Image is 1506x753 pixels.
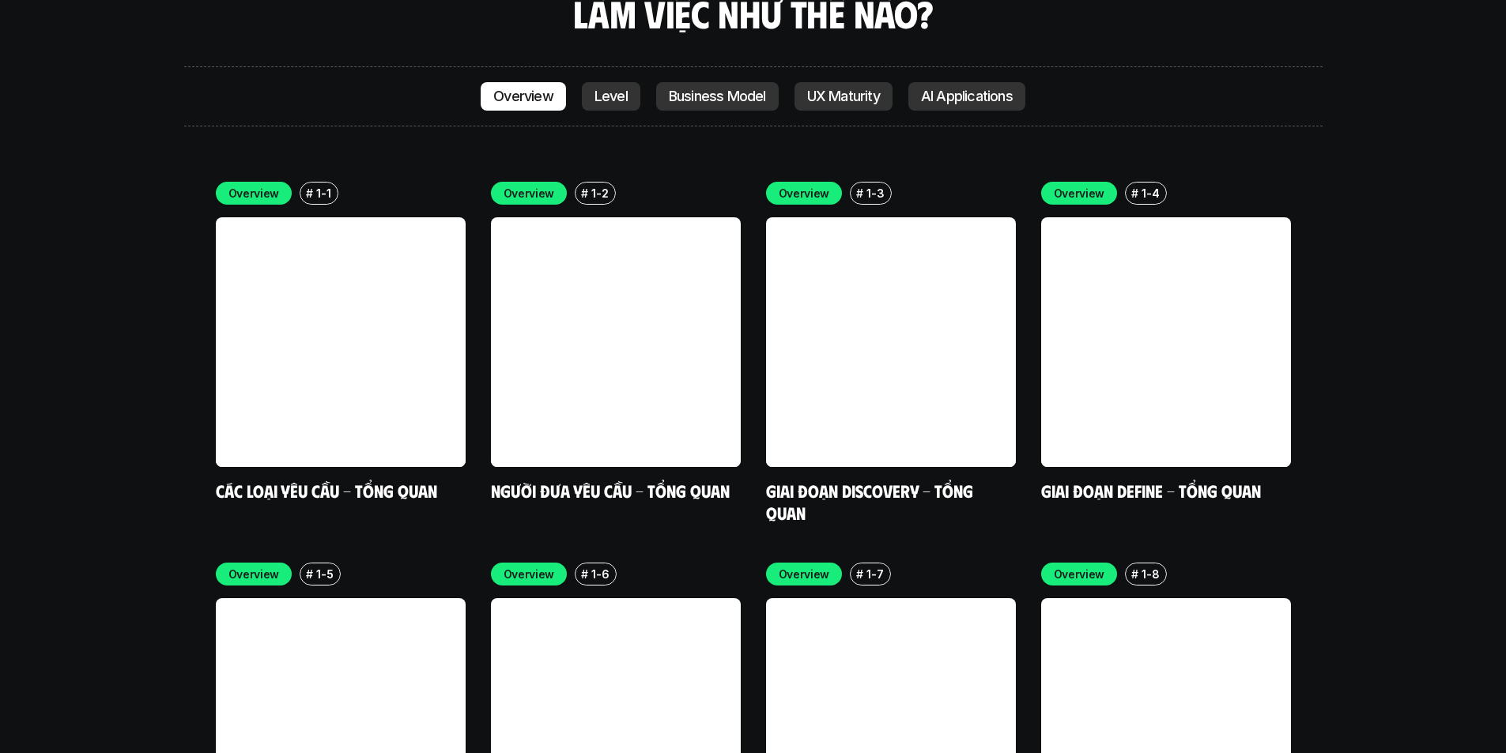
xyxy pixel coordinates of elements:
[481,82,566,111] a: Overview
[656,82,779,111] a: Business Model
[1131,568,1138,580] h6: #
[779,185,830,201] p: Overview
[504,185,555,201] p: Overview
[504,566,555,582] p: Overview
[306,568,313,580] h6: #
[493,88,553,104] p: Overview
[316,566,333,582] p: 1-5
[1142,185,1159,201] p: 1-4
[856,568,863,580] h6: #
[1041,480,1261,501] a: Giai đoạn Define - Tổng quan
[1054,566,1105,582] p: Overview
[582,82,640,111] a: Level
[779,566,830,582] p: Overview
[856,187,863,199] h6: #
[1142,566,1159,582] p: 1-8
[594,88,628,104] p: Level
[795,82,893,111] a: UX Maturity
[316,185,330,201] p: 1-1
[591,566,609,582] p: 1-6
[581,187,588,199] h6: #
[491,480,730,501] a: Người đưa yêu cầu - Tổng quan
[581,568,588,580] h6: #
[807,88,880,104] p: UX Maturity
[591,185,608,201] p: 1-2
[866,185,884,201] p: 1-3
[306,187,313,199] h6: #
[866,566,883,582] p: 1-7
[1131,187,1138,199] h6: #
[669,88,766,104] p: Business Model
[228,185,280,201] p: Overview
[908,82,1025,111] a: AI Applications
[1054,185,1105,201] p: Overview
[216,480,437,501] a: Các loại yêu cầu - Tổng quan
[766,480,977,523] a: Giai đoạn Discovery - Tổng quan
[921,88,1013,104] p: AI Applications
[228,566,280,582] p: Overview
